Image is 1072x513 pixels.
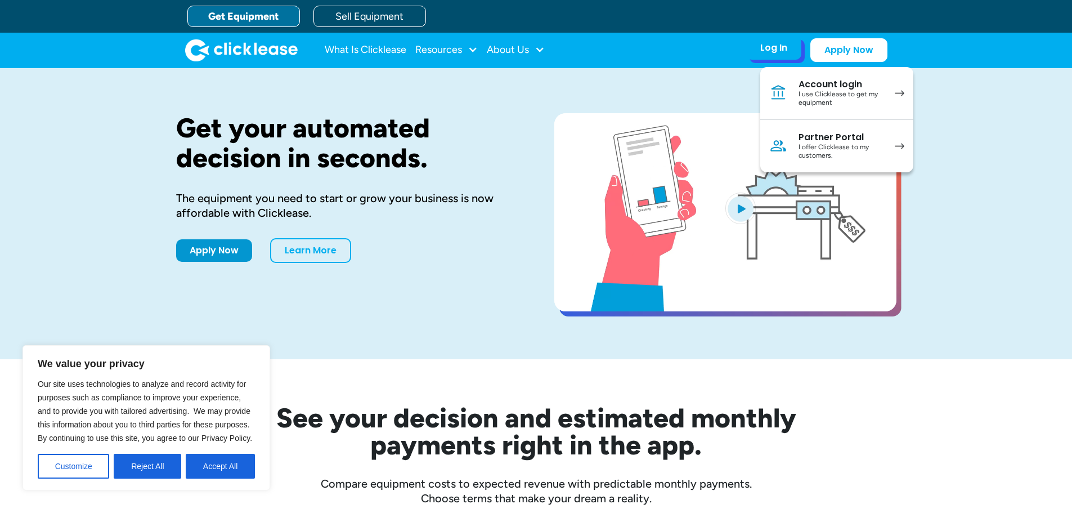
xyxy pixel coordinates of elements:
[313,6,426,27] a: Sell Equipment
[810,38,887,62] a: Apply Now
[187,6,300,27] a: Get Equipment
[799,79,883,90] div: Account login
[799,143,883,160] div: I offer Clicklease to my customers.
[23,345,270,490] div: We value your privacy
[554,113,896,311] a: open lightbox
[221,404,851,458] h2: See your decision and estimated monthly payments right in the app.
[895,90,904,96] img: arrow
[186,454,255,479] button: Accept All
[176,476,896,506] div: Compare equipment costs to expected revenue with predictable monthly payments. Choose terms that ...
[487,39,545,61] div: About Us
[270,238,351,263] a: Learn More
[769,137,787,155] img: Person icon
[176,191,518,220] div: The equipment you need to start or grow your business is now affordable with Clicklease.
[185,39,298,61] img: Clicklease logo
[799,132,883,143] div: Partner Portal
[114,454,181,479] button: Reject All
[760,42,787,53] div: Log In
[38,357,255,371] p: We value your privacy
[185,39,298,61] a: home
[38,454,109,479] button: Customize
[725,193,756,224] img: Blue play button logo on a light blue circular background
[415,39,478,61] div: Resources
[760,67,913,172] nav: Log In
[895,143,904,149] img: arrow
[176,239,252,262] a: Apply Now
[38,380,252,443] span: Our site uses technologies to analyze and record activity for purposes such as compliance to impr...
[769,84,787,102] img: Bank icon
[760,120,913,172] a: Partner PortalI offer Clicklease to my customers.
[176,113,518,173] h1: Get your automated decision in seconds.
[760,67,913,120] a: Account loginI use Clicklease to get my equipment
[325,39,406,61] a: What Is Clicklease
[799,90,883,108] div: I use Clicklease to get my equipment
